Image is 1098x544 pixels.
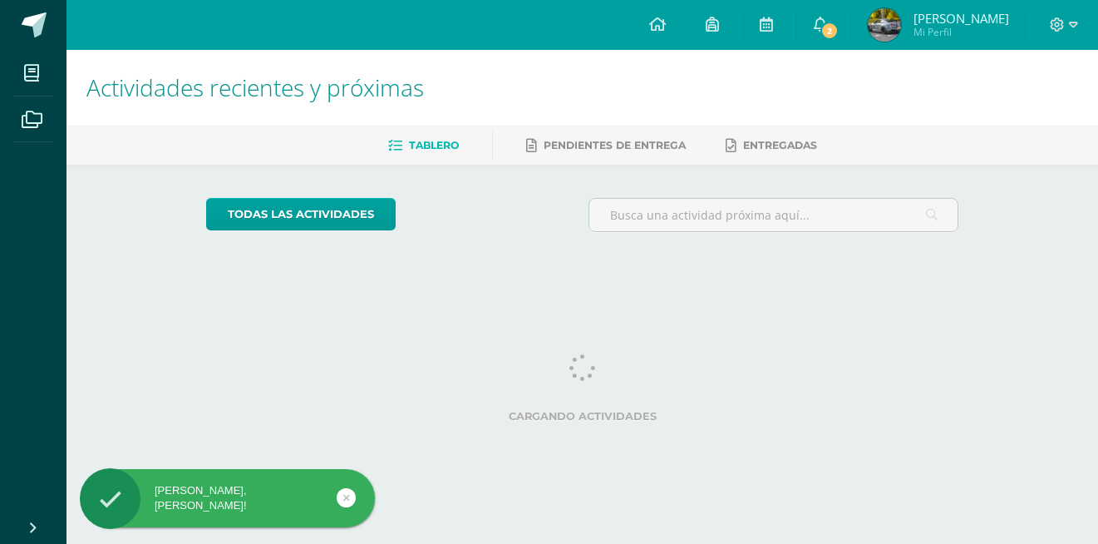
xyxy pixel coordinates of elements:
[206,198,396,230] a: todas las Actividades
[86,72,424,103] span: Actividades recientes y próximas
[388,132,459,159] a: Tablero
[206,410,958,423] label: Cargando actividades
[913,10,1009,27] span: [PERSON_NAME]
[726,132,817,159] a: Entregadas
[913,25,1009,39] span: Mi Perfil
[409,139,459,151] span: Tablero
[820,22,839,40] span: 2
[526,132,686,159] a: Pendientes de entrega
[80,483,375,513] div: [PERSON_NAME], [PERSON_NAME]!
[868,8,901,42] img: fc84353caadfea4914385f38b906a64f.png
[589,199,958,231] input: Busca una actividad próxima aquí...
[544,139,686,151] span: Pendientes de entrega
[743,139,817,151] span: Entregadas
